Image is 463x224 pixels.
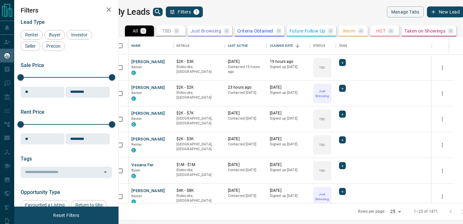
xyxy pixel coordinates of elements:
button: more [438,63,447,73]
p: TBD [319,142,325,147]
div: 25 [388,207,403,216]
div: Last Active [225,37,267,55]
div: condos.ca [131,148,136,152]
div: Investor [67,30,92,40]
div: Claimed Date [267,37,310,55]
button: [PERSON_NAME] [131,111,165,117]
p: Etobicoke, [GEOGRAPHIC_DATA] [176,64,222,74]
p: $2K - $2K [176,85,222,90]
p: Etobicoke, [GEOGRAPHIC_DATA] [176,193,222,203]
span: + [341,188,344,195]
p: 1–25 of 1471 [414,209,438,214]
button: [PERSON_NAME] [131,85,165,91]
p: TBD [319,65,325,70]
p: Contacted [DATE] [228,116,263,121]
p: Contacted [DATE] [228,168,263,173]
span: Renter [131,117,142,121]
p: $4K - $8K [176,188,222,193]
button: more [438,140,447,150]
div: Precon [42,41,65,51]
div: Status [313,37,325,55]
span: Precon [44,44,63,49]
p: Signed up [DATE] [270,193,307,199]
p: [DATE] [228,111,263,116]
p: TBD [162,29,171,33]
div: Favourited a Listing [21,200,69,210]
p: 19 hours ago [270,59,307,64]
button: [PERSON_NAME] [131,188,165,194]
div: Last Active [228,37,248,55]
div: Seller [21,41,40,51]
div: Name [131,37,141,55]
div: condos.ca [131,96,136,101]
span: + [341,59,344,66]
div: + [339,188,346,195]
button: [PERSON_NAME] [131,136,165,142]
span: + [341,111,344,117]
p: [DATE] [270,136,307,142]
p: Future Follow Up [289,29,325,33]
button: Filters1 [166,6,203,17]
p: [DATE] [228,59,263,64]
p: Just Browsing [314,192,331,201]
p: [GEOGRAPHIC_DATA], [GEOGRAPHIC_DATA] [176,142,222,152]
div: + [339,136,346,143]
button: Vasana Fer [131,162,154,168]
span: Buyer [47,32,63,37]
div: Details [173,37,225,55]
button: Open [101,168,110,177]
span: Renter [131,142,142,147]
button: search button [153,8,163,16]
p: $2K - $7K [176,111,222,116]
button: more [438,114,447,124]
p: Rows per page: [358,209,385,214]
p: All [133,29,138,33]
p: [GEOGRAPHIC_DATA], [GEOGRAPHIC_DATA] [176,116,222,126]
h1: My Leads [113,7,150,17]
span: Tags [21,156,32,162]
div: condos.ca [131,122,136,127]
p: Contacted [DATE] [228,90,263,95]
span: Renter [131,194,142,198]
span: + [341,85,344,92]
button: more [438,192,447,201]
div: Details [176,37,189,55]
h2: Filters [21,6,112,14]
p: Criteria Obtained [237,29,273,33]
p: [DATE] [228,188,263,193]
span: Rent Price [21,109,44,115]
span: Return to Site [73,202,105,208]
button: Sort [293,41,302,50]
div: Tags [336,37,432,55]
button: more [438,89,447,98]
div: Status [310,37,336,55]
span: + [341,162,344,169]
span: Sale Price [21,62,44,68]
p: TBD [319,168,325,173]
p: Signed up [DATE] [270,142,307,147]
p: Etobicoke, [GEOGRAPHIC_DATA] [176,90,222,100]
div: Name [128,37,173,55]
p: Signed up [DATE] [270,64,307,70]
span: Renter [23,32,41,37]
div: condos.ca [131,71,136,75]
p: Contacted [DATE] [228,193,263,199]
span: Opportunity Type [21,189,60,195]
p: Signed up [DATE] [270,116,307,121]
p: $2K - $3K [176,59,222,64]
span: 1 [194,10,199,14]
div: + [339,111,346,118]
p: [DATE] [270,162,307,168]
p: Etobicoke, [GEOGRAPHIC_DATA] [176,168,222,178]
div: + [339,162,346,169]
span: Favourited a Listing [23,202,67,208]
div: Return to Site [71,200,107,210]
div: + [339,59,346,66]
p: 23 hours ago [228,85,263,90]
div: Renter [21,30,43,40]
p: $1M - $1M [176,162,222,168]
span: Buyer [131,168,141,172]
div: Claimed Date [270,37,293,55]
span: Lead Type [21,19,45,25]
button: more [438,166,447,176]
